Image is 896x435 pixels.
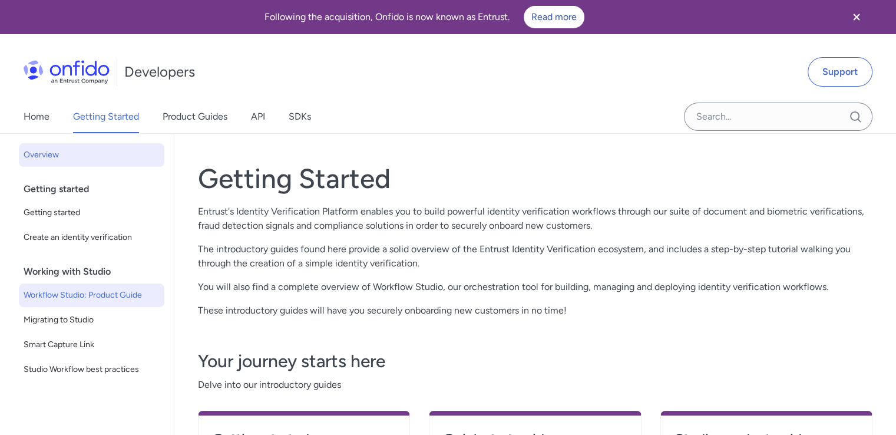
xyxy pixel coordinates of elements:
[24,338,160,352] span: Smart Capture Link
[198,205,872,233] p: Entrust's Identity Verification Platform enables you to build powerful identity verification work...
[19,143,164,167] a: Overview
[24,60,110,84] img: Onfido Logo
[198,304,872,318] p: These introductory guides will have you securely onboarding new customers in no time!
[163,100,227,133] a: Product Guides
[19,333,164,357] a: Smart Capture Link
[24,148,160,162] span: Overview
[198,280,872,294] p: You will also find a complete overview of Workflow Studio, our orchestration tool for building, m...
[684,103,872,131] input: Onfido search input field
[198,162,872,195] h1: Getting Started
[251,100,265,133] a: API
[849,10,864,24] svg: Close banner
[24,206,160,220] span: Getting started
[835,2,878,32] button: Close banner
[24,100,49,133] a: Home
[19,308,164,332] a: Migrating to Studio
[14,6,835,28] div: Following the acquisition, Onfido is now known as Entrust.
[19,358,164,381] a: Studio Workflow best practices
[198,350,872,373] h3: Your journey starts here
[24,260,169,284] div: Working with Studio
[24,230,160,245] span: Create an identity verification
[524,6,584,28] a: Read more
[19,284,164,307] a: Workflow Studio: Product Guide
[19,201,164,225] a: Getting started
[73,100,139,133] a: Getting Started
[24,288,160,302] span: Workflow Studio: Product Guide
[124,62,195,81] h1: Developers
[289,100,311,133] a: SDKs
[24,177,169,201] div: Getting started
[19,226,164,249] a: Create an identity verification
[198,378,872,392] span: Delve into our introductory guides
[24,362,160,377] span: Studio Workflow best practices
[24,313,160,327] span: Migrating to Studio
[808,57,872,87] a: Support
[198,242,872,271] p: The introductory guides found here provide a solid overview of the Entrust Identity Verification ...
